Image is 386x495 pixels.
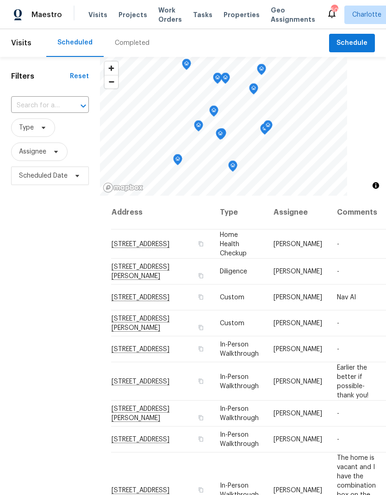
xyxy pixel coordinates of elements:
button: Open [77,99,90,112]
span: [PERSON_NAME] [274,410,322,417]
span: [PERSON_NAME] [274,436,322,443]
th: Assignee [266,196,330,229]
span: Charlotte [352,10,381,19]
span: Visits [11,33,31,53]
span: [PERSON_NAME] [274,241,322,247]
span: Properties [224,10,260,19]
span: Diligence [220,268,247,275]
canvas: Map [100,57,347,196]
span: In-Person Walkthrough [220,341,259,357]
th: Address [111,196,212,229]
span: [PERSON_NAME] [274,487,322,493]
span: - [337,241,339,247]
span: Scheduled Date [19,171,68,180]
button: Copy Address [197,377,205,385]
div: Map marker [260,124,269,138]
span: Tasks [193,12,212,18]
span: [PERSON_NAME] [274,346,322,353]
span: - [337,268,339,275]
th: Comments [330,196,385,229]
span: Earlier the better if possible- thank you! [337,364,368,398]
span: [PERSON_NAME] [274,294,322,301]
span: - [337,346,339,353]
div: Map marker [249,83,258,98]
span: In-Person Walkthrough [220,432,259,447]
span: Projects [118,10,147,19]
div: Map marker [257,64,266,78]
span: [PERSON_NAME] [274,268,322,275]
button: Zoom out [105,75,118,88]
div: Map marker [209,105,218,120]
button: Schedule [329,34,375,53]
span: Visits [88,10,107,19]
div: 50 [331,6,337,15]
button: Copy Address [197,239,205,247]
a: Mapbox homepage [103,182,143,193]
span: Custom [220,294,244,301]
span: In-Person Walkthrough [220,373,259,389]
th: Type [212,196,266,229]
div: Map marker [228,161,237,175]
span: Geo Assignments [271,6,315,24]
span: Nav AI [337,294,356,301]
div: Map marker [213,73,222,87]
span: Toggle attribution [373,180,379,191]
button: Copy Address [197,485,205,494]
div: Map marker [194,120,203,135]
div: Completed [115,38,149,48]
span: Home Health Checkup [220,231,247,256]
div: Reset [70,72,89,81]
div: Map marker [182,59,191,73]
span: Maestro [31,10,62,19]
span: In-Person Walkthrough [220,406,259,421]
div: Map marker [173,154,182,168]
div: Map marker [216,129,225,143]
div: Map marker [263,120,273,135]
button: Copy Address [197,293,205,301]
input: Search for an address... [11,99,63,113]
button: Copy Address [197,414,205,422]
span: Schedule [336,37,367,49]
button: Copy Address [197,323,205,332]
div: Map marker [217,128,226,142]
button: Toggle attribution [370,180,381,191]
span: Work Orders [158,6,182,24]
span: - [337,410,339,417]
div: Map marker [221,73,230,87]
span: - [337,320,339,327]
button: Copy Address [197,345,205,353]
span: Type [19,123,34,132]
span: [PERSON_NAME] [274,378,322,384]
button: Copy Address [197,435,205,443]
span: - [337,436,339,443]
span: Assignee [19,147,46,156]
button: Copy Address [197,272,205,280]
span: [PERSON_NAME] [274,320,322,327]
div: Scheduled [57,38,93,47]
button: Zoom in [105,62,118,75]
h1: Filters [11,72,70,81]
span: Custom [220,320,244,327]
